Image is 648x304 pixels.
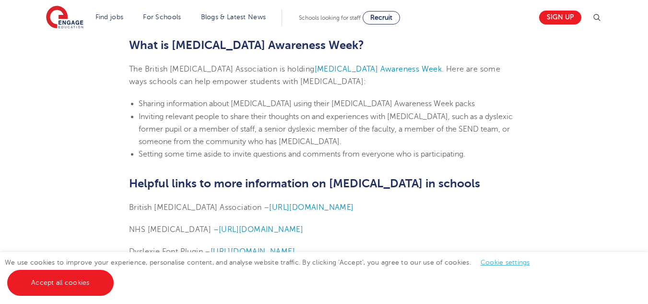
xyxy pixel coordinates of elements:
span: Inviting relevant people to share their thoughts on and experiences with [MEDICAL_DATA], such as ... [139,112,513,146]
img: Engage Education [46,6,83,30]
a: For Schools [143,13,181,21]
span: Recruit [370,14,392,21]
span: The British [MEDICAL_DATA] Association is holding [129,65,315,73]
span: We use cookies to improve your experience, personalise content, and analyse website traffic. By c... [5,259,540,286]
a: Cookie settings [481,259,530,266]
span: Dyslexie Font Plugin – [129,247,211,256]
a: Sign up [539,11,581,24]
a: [URL][DOMAIN_NAME] [219,225,303,234]
b: What is [MEDICAL_DATA] Awareness Week? [129,38,364,52]
a: Blogs & Latest News [201,13,266,21]
b: Helpful links to more information on [MEDICAL_DATA] in schools [129,177,480,190]
span: British [MEDICAL_DATA] Association – [129,203,269,212]
a: [URL][DOMAIN_NAME] [269,203,353,212]
span: Sharing information about [MEDICAL_DATA] using their [MEDICAL_DATA] Awareness Week packs [139,99,475,108]
span: Setting some time aside to invite questions and comments from everyone who is participating. [139,150,465,158]
a: [MEDICAL_DATA] Awareness Week [315,65,442,73]
span: NHS [MEDICAL_DATA] – [129,225,219,234]
a: Accept all cookies [7,270,114,296]
a: [URL][DOMAIN_NAME] [211,247,295,256]
span: Schools looking for staff [299,14,361,21]
a: Find jobs [95,13,124,21]
span: . Here are some ways schools can help empower students with [MEDICAL_DATA]: [129,65,500,86]
a: Recruit [363,11,400,24]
